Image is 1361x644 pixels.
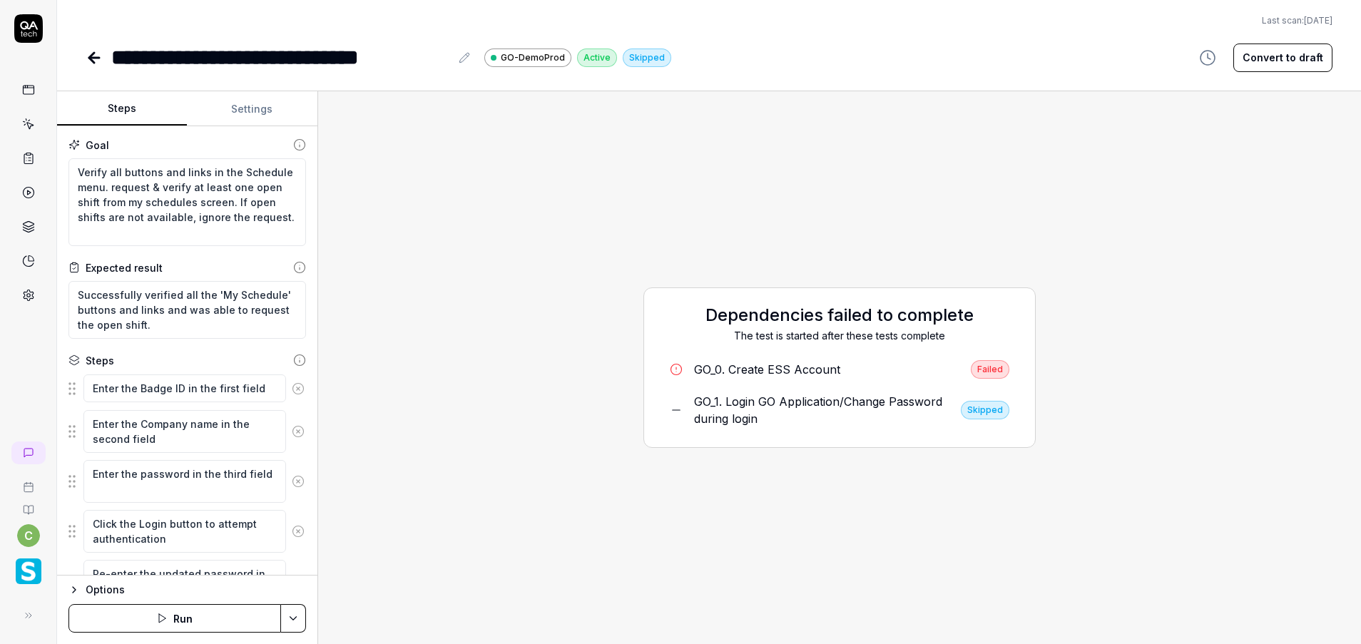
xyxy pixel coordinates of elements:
[68,374,306,404] div: Suggestions
[1304,15,1332,26] time: [DATE]
[286,417,310,446] button: Remove step
[1262,14,1332,27] button: Last scan:[DATE]
[16,558,41,584] img: Smartlinx Logo
[694,393,949,427] div: GO_1. Login GO Application/Change Password during login
[57,92,187,126] button: Steps
[6,493,51,516] a: Documentation
[1191,44,1225,72] button: View version history
[501,51,565,64] span: GO-DemoProd
[68,604,281,633] button: Run
[286,567,310,596] button: Remove step
[658,354,1021,384] a: GO_0. Create ESS AccountFailed
[286,374,310,403] button: Remove step
[658,302,1021,328] h2: Dependencies failed to complete
[484,48,571,67] a: GO-DemoProd
[971,360,1009,379] div: Failed
[17,524,40,547] button: c
[658,328,1021,343] div: The test is started after these tests complete
[68,459,306,504] div: Suggestions
[86,581,306,598] div: Options
[694,361,840,378] div: GO_0. Create ESS Account
[11,441,46,464] a: New conversation
[86,138,109,153] div: Goal
[68,409,306,454] div: Suggestions
[286,517,310,546] button: Remove step
[86,353,114,368] div: Steps
[623,48,671,67] div: Skipped
[658,387,1021,433] a: GO_1. Login GO Application/Change Password during loginSkipped
[86,260,163,275] div: Expected result
[6,547,51,587] button: Smartlinx Logo
[961,401,1009,419] div: Skipped
[1262,14,1332,27] span: Last scan:
[1233,44,1332,72] button: Convert to draft
[6,470,51,493] a: Book a call with us
[68,559,306,603] div: Suggestions
[187,92,317,126] button: Settings
[68,581,306,598] button: Options
[286,467,310,496] button: Remove step
[577,48,617,67] div: Active
[68,509,306,553] div: Suggestions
